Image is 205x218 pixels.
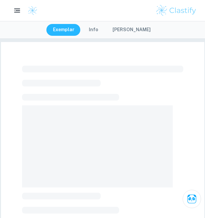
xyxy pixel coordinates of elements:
button: Ask Clai [183,190,201,208]
img: Clastify logo [155,4,197,17]
button: Info [82,24,105,36]
button: [PERSON_NAME] [106,24,157,36]
button: Exemplar [46,24,81,36]
img: Clastify logo [28,6,38,15]
a: Clastify logo [24,6,38,15]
